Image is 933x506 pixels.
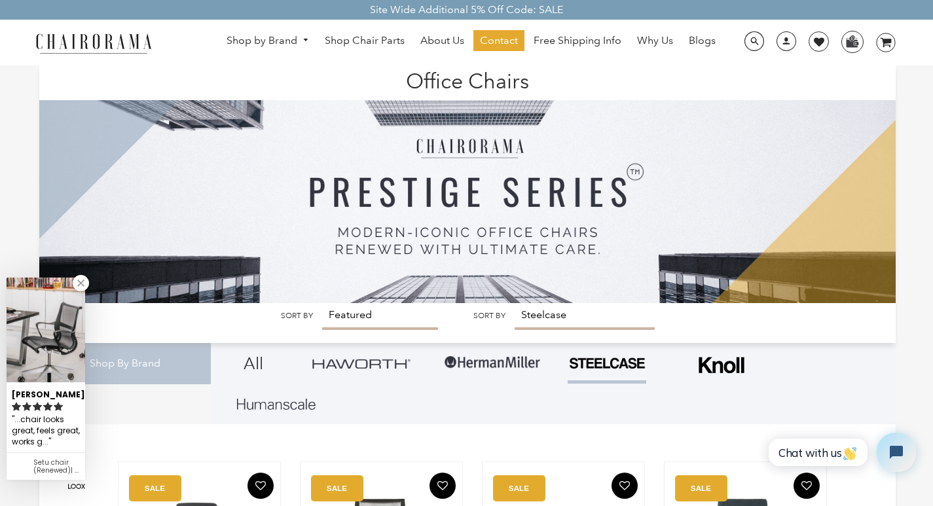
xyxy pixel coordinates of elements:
a: Shop Chair Parts [318,30,411,51]
span: About Us [420,34,464,48]
div: [PERSON_NAME] [12,384,80,401]
a: Blogs [682,30,722,51]
label: Sort by [473,311,505,321]
img: Layer_1_1.png [237,399,316,410]
img: Esther R. review of Setu chair (Renewed)| Blue [7,278,85,382]
svg: rating icon full [22,402,31,411]
button: Add To Wishlist [794,473,820,499]
img: WhatsApp_Image_2024-07-12_at_16.23.01.webp [842,31,862,51]
a: All [221,343,286,384]
img: Group_4be16a4b-c81a-4a6e-a540-764d0a8faf6e.png [312,359,411,369]
a: Shop by Brand [220,31,316,51]
span: Free Shipping Info [534,34,621,48]
img: chairorama [28,31,159,54]
svg: rating icon full [12,402,21,411]
img: PHOTO-2024-07-09-00-53-10-removebg-preview.png [568,356,646,370]
label: Sort by [281,311,313,321]
img: Group-1.png [443,343,541,382]
span: Shop Chair Parts [325,34,405,48]
svg: rating icon full [43,402,52,411]
button: Add To Wishlist [247,473,274,499]
text: SALE [509,484,529,492]
span: Why Us [637,34,673,48]
button: Add To Wishlist [612,473,638,499]
div: Shop By Brand [39,343,211,384]
a: Contact [473,30,524,51]
h1: Office Chairs [52,65,883,94]
a: About Us [414,30,471,51]
text: SALE [327,484,347,492]
a: Why Us [631,30,680,51]
button: Add To Wishlist [430,473,456,499]
text: SALE [691,484,711,492]
svg: rating icon full [33,402,42,411]
iframe: Tidio Chat [758,422,927,483]
span: Contact [480,34,518,48]
div: Setu chair (Renewed)| Blue [33,459,80,475]
text: SALE [145,484,165,492]
img: Office Chairs [39,65,896,303]
img: Frame_4.png [695,348,748,382]
a: Free Shipping Info [527,30,628,51]
svg: rating icon full [54,402,63,411]
div: ...chair looks great, feels great, works great.... [12,413,80,449]
span: Blogs [689,34,716,48]
nav: DesktopNavigation [215,30,728,54]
